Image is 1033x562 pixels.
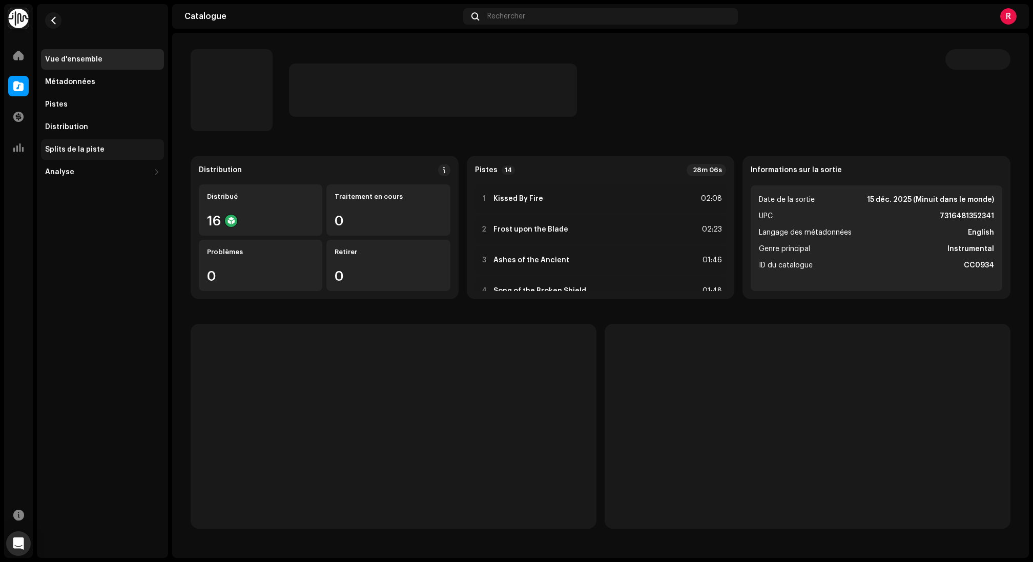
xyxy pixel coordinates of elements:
[502,165,515,175] p-badge: 14
[751,166,842,174] strong: Informations sur la sortie
[759,226,852,239] span: Langage des métadonnées
[41,72,164,92] re-m-nav-item: Métadonnées
[41,139,164,160] re-m-nav-item: Splits de la piste
[41,49,164,70] re-m-nav-item: Vue d'ensemble
[45,123,88,131] div: Distribution
[41,117,164,137] re-m-nav-item: Distribution
[759,210,773,222] span: UPC
[45,100,68,109] div: Pistes
[493,225,568,234] strong: Frost upon the Blade
[6,531,31,556] div: Open Intercom Messenger
[867,194,994,206] strong: 15 déc. 2025 (Minuit dans le monde)
[41,94,164,115] re-m-nav-item: Pistes
[8,8,29,29] img: 0f74c21f-6d1c-4dbc-9196-dbddad53419e
[184,12,459,20] div: Catalogue
[493,256,569,264] strong: Ashes of the Ancient
[207,248,314,256] div: Problèmes
[41,162,164,182] re-m-nav-dropdown: Analyse
[335,193,442,201] div: Traitement en cours
[207,193,314,201] div: Distribué
[968,226,994,239] strong: English
[699,193,722,205] div: 02:08
[45,168,74,176] div: Analyse
[699,285,722,297] div: 01:48
[45,55,102,64] div: Vue d'ensemble
[759,243,810,255] span: Genre principal
[699,223,722,236] div: 02:23
[493,287,586,295] strong: Song of the Broken Shield
[699,254,722,266] div: 01:46
[45,78,95,86] div: Métadonnées
[199,166,242,174] div: Distribution
[964,259,994,272] strong: CC0934
[335,248,442,256] div: Retirer
[475,166,498,174] strong: Pistes
[45,145,105,154] div: Splits de la piste
[493,195,543,203] strong: Kissed By Fire
[487,12,525,20] span: Rechercher
[1000,8,1017,25] div: R
[759,259,813,272] span: ID du catalogue
[940,210,994,222] strong: 7316481352341
[947,243,994,255] strong: Instrumental
[759,194,815,206] span: Date de la sortie
[687,164,726,176] div: 28m 06s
